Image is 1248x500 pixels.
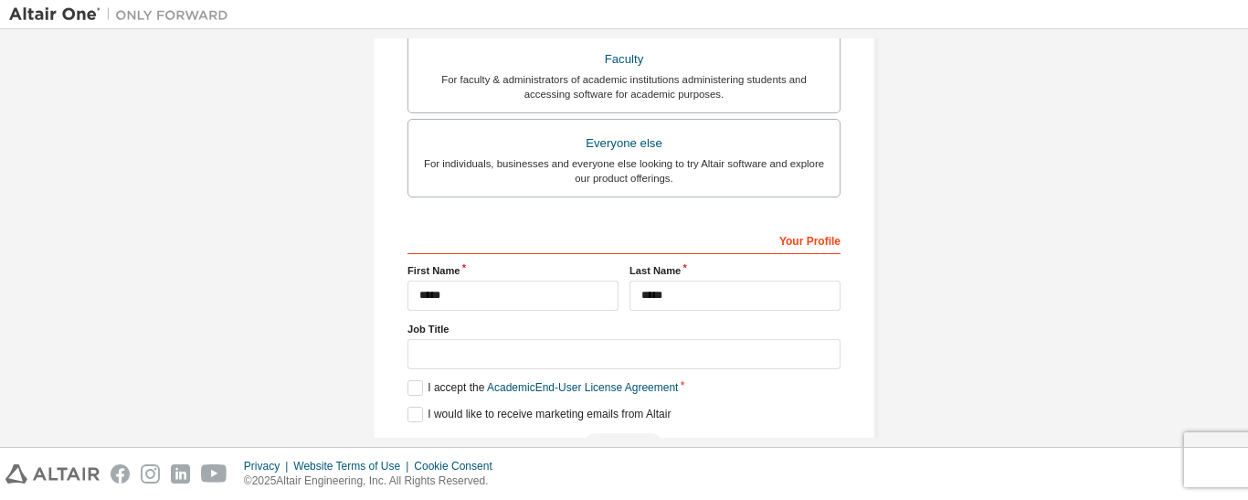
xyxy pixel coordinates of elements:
[419,131,829,156] div: Everyone else
[419,72,829,101] div: For faculty & administrators of academic institutions administering students and accessing softwa...
[407,322,841,336] label: Job Title
[629,263,841,278] label: Last Name
[9,5,238,24] img: Altair One
[419,156,829,186] div: For individuals, businesses and everyone else looking to try Altair software and explore our prod...
[244,459,293,473] div: Privacy
[293,459,414,473] div: Website Terms of Use
[201,464,227,484] img: youtube.svg
[407,407,671,422] label: I would like to receive marketing emails from Altair
[419,47,829,72] div: Faculty
[407,225,841,254] div: Your Profile
[171,464,190,484] img: linkedin.svg
[5,464,100,484] img: altair_logo.svg
[407,263,619,278] label: First Name
[141,464,160,484] img: instagram.svg
[244,473,503,489] p: © 2025 Altair Engineering, Inc. All Rights Reserved.
[414,459,502,473] div: Cookie Consent
[111,464,130,484] img: facebook.svg
[407,380,678,396] label: I accept the
[487,381,678,394] a: Academic End-User License Agreement
[407,433,841,461] div: Read and acccept EULA to continue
